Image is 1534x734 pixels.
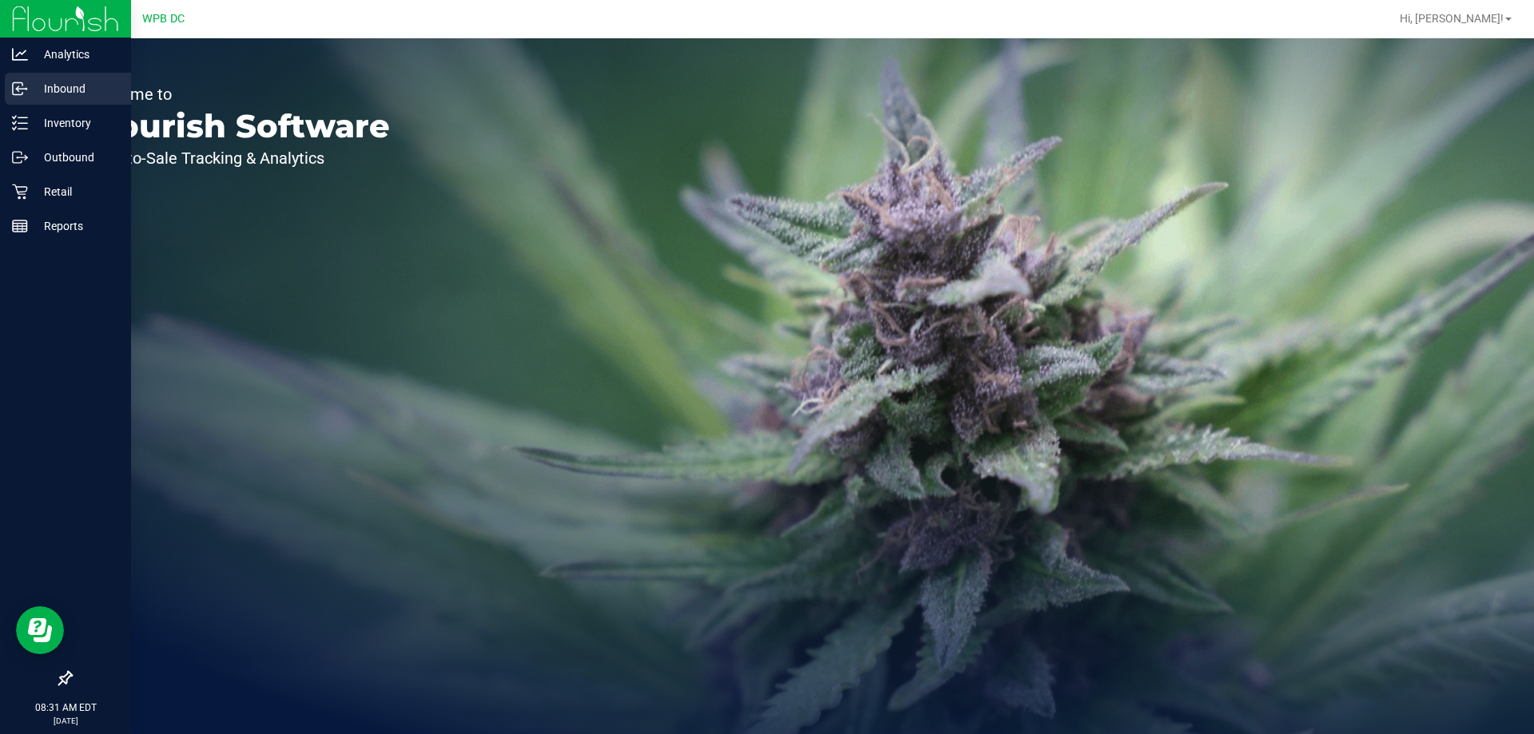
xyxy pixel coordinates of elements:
[142,12,185,26] span: WPB DC
[28,45,124,64] p: Analytics
[86,86,390,102] p: Welcome to
[12,115,28,131] inline-svg: Inventory
[28,79,124,98] p: Inbound
[28,113,124,133] p: Inventory
[86,110,390,142] p: Flourish Software
[16,606,64,654] iframe: Resource center
[28,148,124,167] p: Outbound
[12,218,28,234] inline-svg: Reports
[12,184,28,200] inline-svg: Retail
[12,81,28,97] inline-svg: Inbound
[1400,12,1504,25] span: Hi, [PERSON_NAME]!
[7,700,124,715] p: 08:31 AM EDT
[12,149,28,165] inline-svg: Outbound
[7,715,124,727] p: [DATE]
[12,46,28,62] inline-svg: Analytics
[28,182,124,201] p: Retail
[86,150,390,166] p: Seed-to-Sale Tracking & Analytics
[28,216,124,236] p: Reports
